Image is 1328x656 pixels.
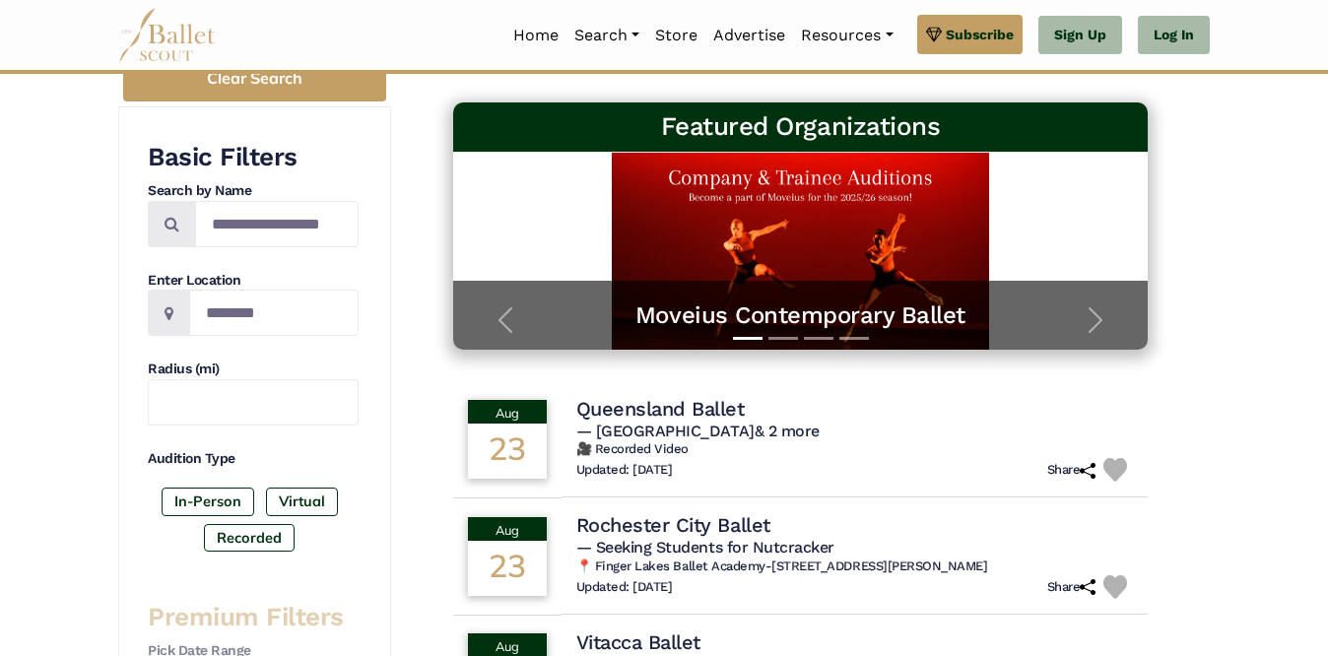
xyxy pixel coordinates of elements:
a: & 2 more [755,422,820,440]
h4: Queensland Ballet [576,396,745,422]
div: Aug [468,517,547,541]
a: Sign Up [1038,16,1122,55]
h6: 📍 Finger Lakes Ballet Academy-[STREET_ADDRESS][PERSON_NAME] [576,558,1134,575]
a: Search [566,15,647,56]
h4: Search by Name [148,181,359,201]
label: Virtual [266,488,338,515]
label: Recorded [204,524,295,552]
button: Slide 1 [733,327,763,350]
span: Subscribe [946,24,1014,45]
button: Slide 2 [768,327,798,350]
a: Home [505,15,566,56]
h6: Updated: [DATE] [576,579,673,596]
h6: Updated: [DATE] [576,462,673,479]
div: Aug [468,400,547,424]
button: Slide 3 [804,327,833,350]
h4: Rochester City Ballet [576,512,770,538]
a: Store [647,15,705,56]
span: — Seeking Students for Nutcracker [576,538,834,557]
h4: Vitacca Ballet [576,629,700,655]
button: Clear Search [123,57,386,101]
input: Search by names... [195,201,359,247]
h3: Basic Filters [148,141,359,174]
a: Log In [1138,16,1210,55]
h4: Enter Location [148,271,359,291]
h6: 🎥 Recorded Video [576,441,1134,458]
a: Advertise [705,15,793,56]
button: Slide 4 [839,327,869,350]
label: In-Person [162,488,254,515]
h3: Featured Organizations [469,110,1133,144]
h4: Audition Type [148,449,359,469]
a: Subscribe [917,15,1023,54]
h6: Share [1047,579,1096,596]
div: 23 [468,424,547,479]
a: Resources [793,15,900,56]
div: 23 [468,541,547,596]
a: Moveius Contemporary Ballet [473,300,1129,331]
h4: Radius (mi) [148,360,359,379]
h6: Share [1047,462,1096,479]
h3: Premium Filters [148,601,359,634]
img: gem.svg [926,24,942,45]
span: — [GEOGRAPHIC_DATA] [576,422,820,440]
input: Location [189,290,359,336]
